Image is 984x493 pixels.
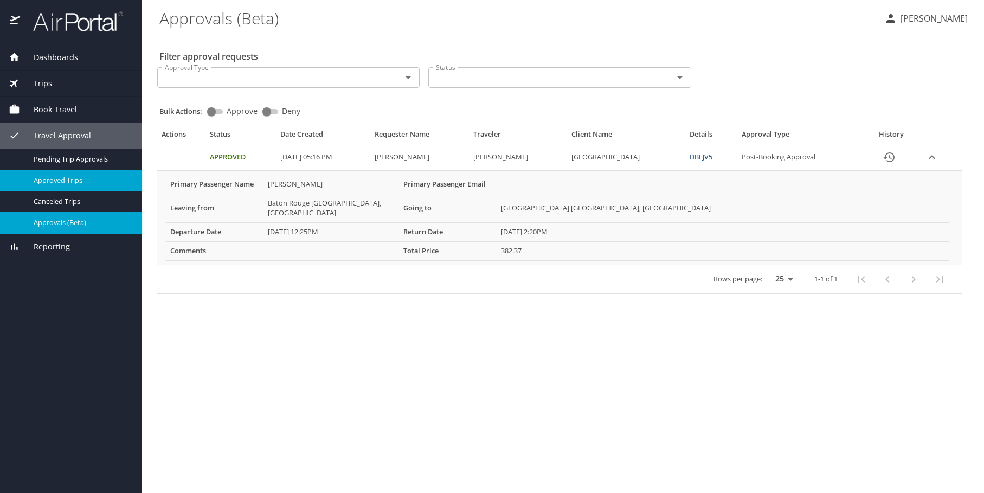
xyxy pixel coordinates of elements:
[157,130,205,144] th: Actions
[157,130,962,293] table: Approval table
[227,107,258,115] span: Approve
[159,1,876,35] h1: Approvals (Beta)
[690,152,712,162] a: DBFJV5
[399,241,497,260] th: Total Price
[863,130,920,144] th: History
[567,144,685,171] td: [GEOGRAPHIC_DATA]
[737,144,863,171] td: Post-Booking Approval
[159,48,258,65] h2: Filter approval requests
[34,154,129,164] span: Pending Trip Approvals
[469,130,567,144] th: Traveler
[21,11,123,32] img: airportal-logo.png
[166,175,263,194] th: Primary Passenger Name
[897,12,968,25] p: [PERSON_NAME]
[399,194,497,222] th: Going to
[20,52,78,63] span: Dashboards
[20,78,52,89] span: Trips
[469,144,567,171] td: [PERSON_NAME]
[282,107,300,115] span: Deny
[263,222,399,241] td: [DATE] 12:25PM
[263,175,399,194] td: [PERSON_NAME]
[34,196,129,207] span: Canceled Trips
[34,217,129,228] span: Approvals (Beta)
[924,149,940,165] button: expand row
[276,130,370,144] th: Date Created
[20,104,77,116] span: Book Travel
[497,194,949,222] td: [GEOGRAPHIC_DATA] [GEOGRAPHIC_DATA], [GEOGRAPHIC_DATA]
[399,222,497,241] th: Return Date
[672,70,687,85] button: Open
[166,222,263,241] th: Departure Date
[159,106,211,116] p: Bulk Actions:
[876,144,902,170] button: History
[205,130,276,144] th: Status
[166,241,263,260] th: Comments
[567,130,685,144] th: Client Name
[713,276,762,283] p: Rows per page:
[685,130,737,144] th: Details
[880,9,972,28] button: [PERSON_NAME]
[166,175,949,261] table: More info for approvals
[34,175,129,185] span: Approved Trips
[166,194,263,222] th: Leaving from
[263,194,399,222] td: Baton Rouge [GEOGRAPHIC_DATA], [GEOGRAPHIC_DATA]
[20,241,70,253] span: Reporting
[497,241,949,260] td: 382.37
[205,144,276,171] td: Approved
[814,276,838,283] p: 1-1 of 1
[497,222,949,241] td: [DATE] 2:20PM
[20,130,91,142] span: Travel Approval
[10,11,21,32] img: icon-airportal.png
[370,130,468,144] th: Requester Name
[737,130,863,144] th: Approval Type
[767,271,797,287] select: rows per page
[399,175,497,194] th: Primary Passenger Email
[401,70,416,85] button: Open
[276,144,370,171] td: [DATE] 05:16 PM
[370,144,468,171] td: [PERSON_NAME]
